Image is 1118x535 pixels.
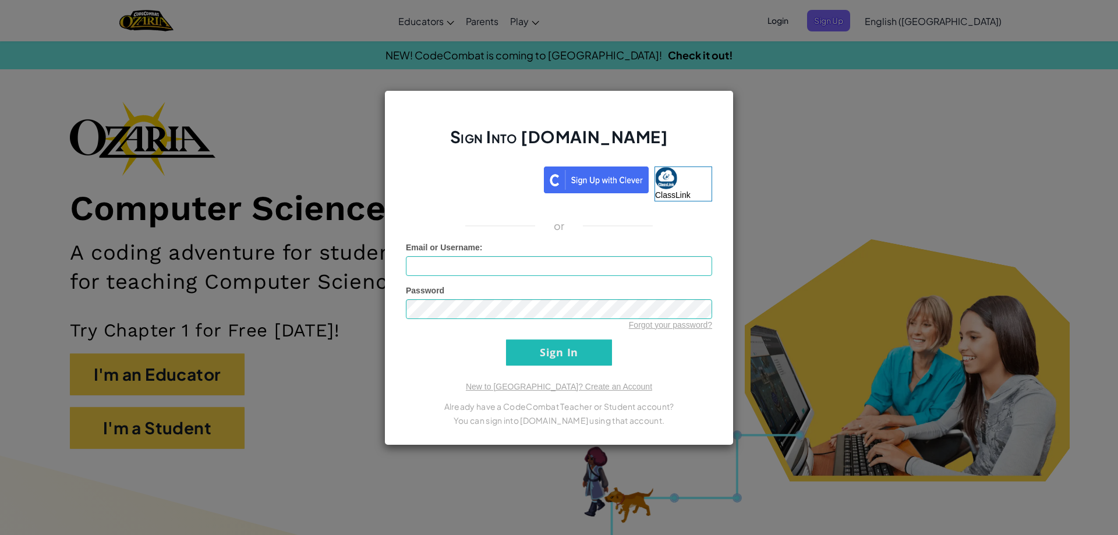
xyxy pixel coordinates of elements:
[406,242,483,253] label: :
[629,320,712,329] a: Forgot your password?
[544,166,649,193] img: clever_sso_button@2x.png
[400,165,544,191] iframe: Sign in with Google Button
[506,339,612,366] input: Sign In
[554,219,565,233] p: or
[406,399,712,413] p: Already have a CodeCombat Teacher or Student account?
[406,243,480,252] span: Email or Username
[655,190,691,200] span: ClassLink
[406,126,712,160] h2: Sign Into [DOMAIN_NAME]
[466,382,652,391] a: New to [GEOGRAPHIC_DATA]? Create an Account
[655,167,677,189] img: classlink-logo-small.png
[406,413,712,427] p: You can sign into [DOMAIN_NAME] using that account.
[406,286,444,295] span: Password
